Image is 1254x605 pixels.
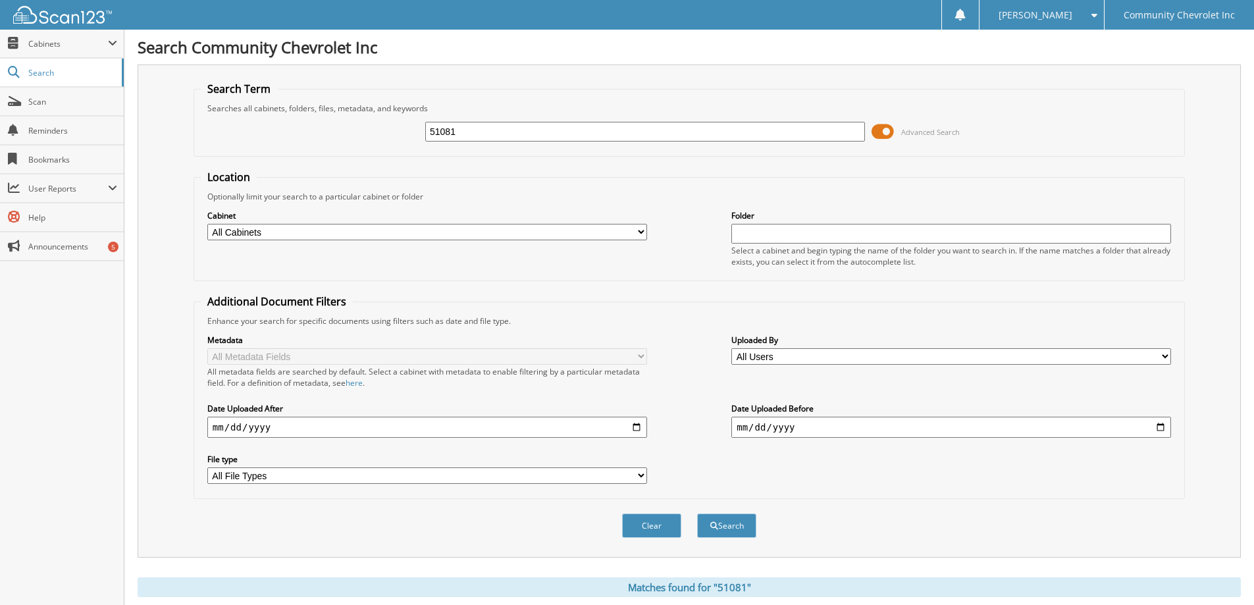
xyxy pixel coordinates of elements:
[28,183,108,194] span: User Reports
[201,103,1178,114] div: Searches all cabinets, folders, files, metadata, and keywords
[201,170,257,184] legend: Location
[207,210,647,221] label: Cabinet
[138,36,1241,58] h1: Search Community Chevrolet Inc
[28,154,117,165] span: Bookmarks
[731,334,1171,346] label: Uploaded By
[138,577,1241,597] div: Matches found for "51081"
[201,82,277,96] legend: Search Term
[346,377,363,388] a: here
[201,315,1178,327] div: Enhance your search for specific documents using filters such as date and file type.
[13,6,112,24] img: scan123-logo-white.svg
[28,125,117,136] span: Reminders
[1124,11,1235,19] span: Community Chevrolet Inc
[622,513,681,538] button: Clear
[731,210,1171,221] label: Folder
[697,513,756,538] button: Search
[201,294,353,309] legend: Additional Document Filters
[999,11,1072,19] span: [PERSON_NAME]
[28,96,117,107] span: Scan
[28,67,115,78] span: Search
[901,127,960,137] span: Advanced Search
[731,245,1171,267] div: Select a cabinet and begin typing the name of the folder you want to search in. If the name match...
[201,191,1178,202] div: Optionally limit your search to a particular cabinet or folder
[28,241,117,252] span: Announcements
[28,212,117,223] span: Help
[108,242,118,252] div: 5
[731,417,1171,438] input: end
[28,38,108,49] span: Cabinets
[207,366,647,388] div: All metadata fields are searched by default. Select a cabinet with metadata to enable filtering b...
[207,454,647,465] label: File type
[207,417,647,438] input: start
[207,334,647,346] label: Metadata
[731,403,1171,414] label: Date Uploaded Before
[207,403,647,414] label: Date Uploaded After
